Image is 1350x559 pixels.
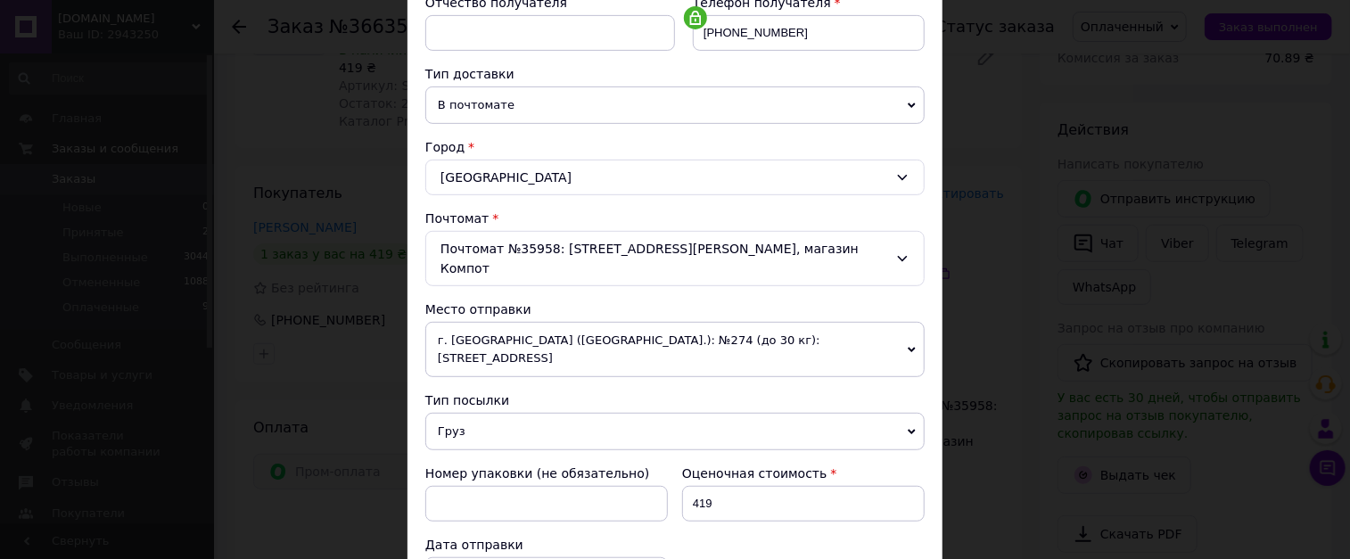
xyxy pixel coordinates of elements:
div: Дата отправки [425,536,668,554]
div: Оценочная стоимость [682,464,925,482]
span: г. [GEOGRAPHIC_DATA] ([GEOGRAPHIC_DATA].): №274 (до 30 кг): [STREET_ADDRESS] [425,322,925,377]
span: Тип посылки [425,393,509,407]
div: Почтомат [425,210,925,227]
div: Город [425,138,925,156]
div: [GEOGRAPHIC_DATA] [425,160,925,195]
span: В почтомате [425,86,925,124]
div: Почтомат №35958: [STREET_ADDRESS][PERSON_NAME], магазин Компот [425,231,925,286]
input: +380 [693,15,925,51]
span: Груз [425,413,925,450]
div: Номер упаковки (не обязательно) [425,464,668,482]
span: Тип доставки [425,67,514,81]
span: Место отправки [425,302,531,316]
